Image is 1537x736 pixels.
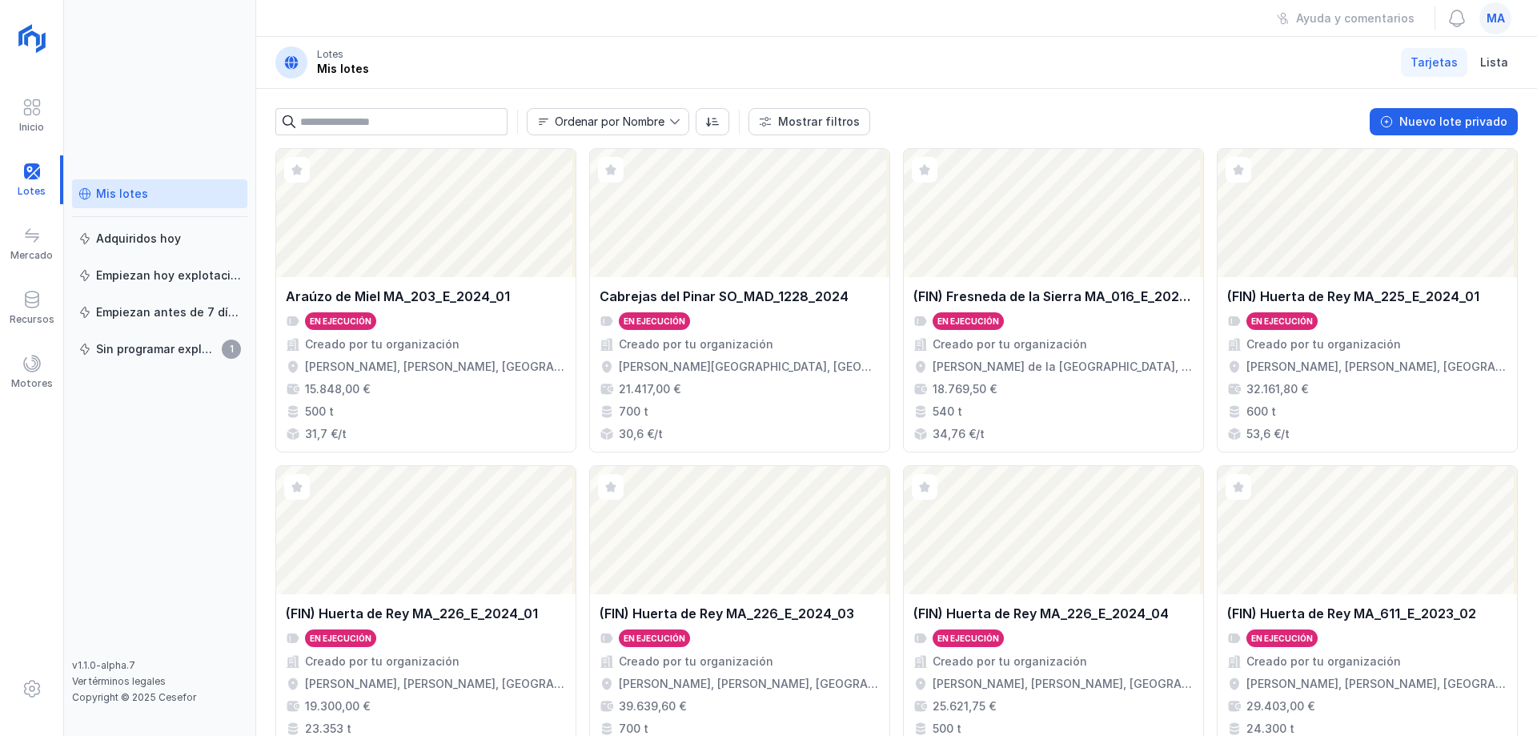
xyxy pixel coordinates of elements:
[619,336,773,352] div: Creado por tu organización
[1217,148,1518,452] a: (FIN) Huerta de Rey MA_225_E_2024_01En ejecuciónCreado por tu organización[PERSON_NAME], [PERSON_...
[933,654,1087,670] div: Creado por tu organización
[305,336,459,352] div: Creado por tu organización
[72,224,247,253] a: Adquiridos hoy
[1246,359,1507,375] div: [PERSON_NAME], [PERSON_NAME], [GEOGRAPHIC_DATA], [GEOGRAPHIC_DATA]
[933,336,1087,352] div: Creado por tu organización
[317,48,343,61] div: Lotes
[96,186,148,202] div: Mis lotes
[1227,604,1476,623] div: (FIN) Huerta de Rey MA_611_E_2023_02
[72,335,247,364] a: Sin programar explotación1
[310,316,371,327] div: En ejecución
[1251,633,1313,644] div: En ejecución
[1411,54,1458,70] span: Tarjetas
[1246,426,1290,442] div: 53,6 €/t
[10,313,54,326] div: Recursos
[96,231,181,247] div: Adquiridos hoy
[305,359,566,375] div: [PERSON_NAME], [PERSON_NAME], [GEOGRAPHIC_DATA], [GEOGRAPHIC_DATA]
[937,316,999,327] div: En ejecución
[933,426,985,442] div: 34,76 €/t
[305,698,370,714] div: 19.300,00 €
[72,691,247,704] div: Copyright © 2025 Cesefor
[528,109,669,135] span: Nombre
[19,121,44,134] div: Inicio
[1251,316,1313,327] div: En ejecución
[619,676,880,692] div: [PERSON_NAME], [PERSON_NAME], [GEOGRAPHIC_DATA], [GEOGRAPHIC_DATA]
[748,108,870,135] button: Mostrar filtros
[624,316,685,327] div: En ejecución
[305,426,347,442] div: 31,7 €/t
[1480,54,1508,70] span: Lista
[1246,336,1401,352] div: Creado por tu organización
[222,340,241,359] span: 1
[619,381,680,397] div: 21.417,00 €
[1370,108,1518,135] button: Nuevo lote privado
[619,426,663,442] div: 30,6 €/t
[317,61,369,77] div: Mis lotes
[933,359,1194,375] div: [PERSON_NAME] de la [GEOGRAPHIC_DATA], [GEOGRAPHIC_DATA], [GEOGRAPHIC_DATA], [GEOGRAPHIC_DATA]
[1487,10,1505,26] span: ma
[913,604,1169,623] div: (FIN) Huerta de Rey MA_226_E_2024_04
[933,404,962,420] div: 540 t
[619,359,880,375] div: [PERSON_NAME][GEOGRAPHIC_DATA], [GEOGRAPHIC_DATA], [GEOGRAPHIC_DATA]
[933,698,996,714] div: 25.621,75 €
[600,604,854,623] div: (FIN) Huerta de Rey MA_226_E_2024_03
[1246,654,1401,670] div: Creado por tu organización
[589,148,890,452] a: Cabrejas del Pinar SO_MAD_1228_2024En ejecuciónCreado por tu organización[PERSON_NAME][GEOGRAPHIC...
[305,381,370,397] div: 15.848,00 €
[619,698,686,714] div: 39.639,60 €
[72,179,247,208] a: Mis lotes
[305,404,334,420] div: 500 t
[1401,48,1467,77] a: Tarjetas
[305,676,566,692] div: [PERSON_NAME], [PERSON_NAME], [GEOGRAPHIC_DATA], [GEOGRAPHIC_DATA]
[72,659,247,672] div: v1.1.0-alpha.7
[1246,381,1308,397] div: 32.161,80 €
[1296,10,1415,26] div: Ayuda y comentarios
[619,404,648,420] div: 700 t
[1266,5,1425,32] button: Ayuda y comentarios
[1471,48,1518,77] a: Lista
[72,675,166,687] a: Ver términos legales
[933,381,997,397] div: 18.769,50 €
[913,287,1194,306] div: (FIN) Fresneda de la Sierra MA_016_E_2024_01
[10,249,53,262] div: Mercado
[286,604,538,623] div: (FIN) Huerta de Rey MA_226_E_2024_01
[1227,287,1479,306] div: (FIN) Huerta de Rey MA_225_E_2024_01
[305,654,459,670] div: Creado por tu organización
[619,654,773,670] div: Creado por tu organización
[778,114,860,130] div: Mostrar filtros
[286,287,510,306] div: Araúzo de Miel MA_203_E_2024_01
[1246,698,1314,714] div: 29.403,00 €
[933,676,1194,692] div: [PERSON_NAME], [PERSON_NAME], [GEOGRAPHIC_DATA], [GEOGRAPHIC_DATA]
[72,298,247,327] a: Empiezan antes de 7 días
[624,633,685,644] div: En ejecución
[96,341,217,357] div: Sin programar explotación
[310,633,371,644] div: En ejecución
[96,267,241,284] div: Empiezan hoy explotación
[11,377,53,390] div: Motores
[555,116,664,127] div: Ordenar por Nombre
[96,304,241,320] div: Empiezan antes de 7 días
[1246,676,1507,692] div: [PERSON_NAME], [PERSON_NAME], [GEOGRAPHIC_DATA], [GEOGRAPHIC_DATA]
[903,148,1204,452] a: (FIN) Fresneda de la Sierra MA_016_E_2024_01En ejecuciónCreado por tu organización[PERSON_NAME] d...
[1399,114,1507,130] div: Nuevo lote privado
[12,18,52,58] img: logoRight.svg
[72,261,247,290] a: Empiezan hoy explotación
[937,633,999,644] div: En ejecución
[275,148,576,452] a: Araúzo de Miel MA_203_E_2024_01En ejecuciónCreado por tu organización[PERSON_NAME], [PERSON_NAME]...
[1246,404,1276,420] div: 600 t
[600,287,849,306] div: Cabrejas del Pinar SO_MAD_1228_2024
